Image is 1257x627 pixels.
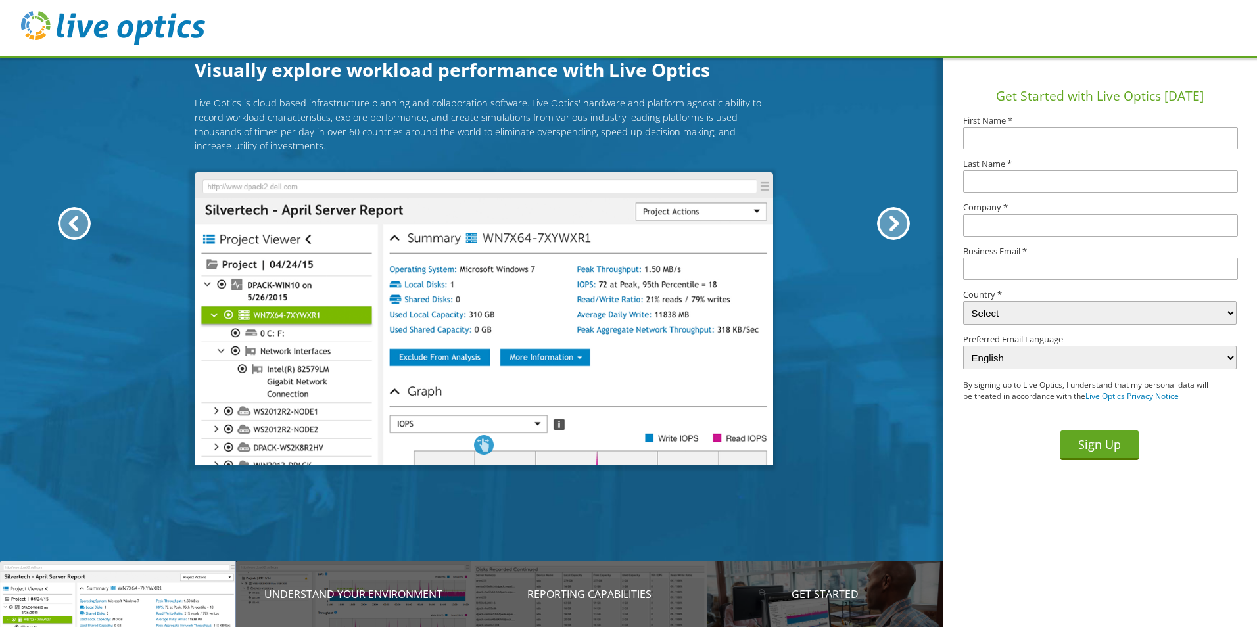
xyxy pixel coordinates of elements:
[707,586,943,602] p: Get Started
[963,290,1237,299] label: Country *
[1085,390,1179,402] a: Live Optics Privacy Notice
[471,586,707,602] p: Reporting Capabilities
[963,116,1237,125] label: First Name *
[963,380,1209,402] p: By signing up to Live Optics, I understand that my personal data will be treated in accordance wi...
[948,87,1252,106] h1: Get Started with Live Optics [DATE]
[963,247,1237,256] label: Business Email *
[963,203,1237,212] label: Company *
[236,586,472,602] p: Understand your environment
[963,160,1237,168] label: Last Name *
[21,11,205,45] img: live_optics_svg.svg
[195,172,773,465] img: Introducing Live Optics
[195,56,773,83] h1: Visually explore workload performance with Live Optics
[1060,430,1139,460] button: Sign Up
[963,335,1237,344] label: Preferred Email Language
[195,96,773,152] p: Live Optics is cloud based infrastructure planning and collaboration software. Live Optics' hardw...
